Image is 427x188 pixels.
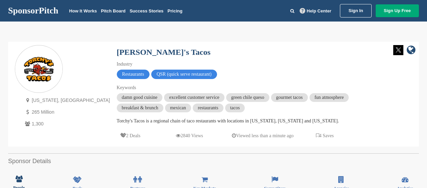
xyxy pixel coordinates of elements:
a: How It Works [69,8,97,13]
img: Sponsorpitch & Torchy's Tacos [15,56,62,82]
a: company link [407,45,416,56]
span: tacos [225,104,245,112]
span: excellent customer service [164,93,224,102]
div: Keywords [117,84,353,91]
span: breakfast & brunch [117,104,163,112]
p: 1,300 [23,120,110,128]
p: 265 Million [23,108,110,116]
div: Torchy's Tacos is a regional chain of taco restaurants with locations in [US_STATE], [US_STATE] a... [117,117,353,125]
span: green chile queso [226,93,269,102]
span: Restaurants [117,70,150,79]
a: Help Center [298,7,333,15]
a: [PERSON_NAME]'s Tacos [117,48,211,57]
a: Sign Up Free [376,4,419,17]
a: Pricing [167,8,182,13]
p: Viewed less than a minute ago [232,131,294,140]
h2: Sponsor Details [8,157,419,166]
p: 2840 Views [176,131,203,140]
a: SponsorPitch [8,6,58,15]
p: 4 Saves [316,131,334,140]
span: QSR (quick serve restaurant) [151,70,217,79]
div: Industry [117,61,353,68]
span: damn good cuisine [117,93,163,102]
a: Pitch Board [101,8,126,13]
span: mexican [165,104,191,112]
a: Success Stories [130,8,163,13]
p: 2 Deals [120,131,140,140]
span: fun atmosphere [310,93,349,102]
a: Sign In [340,4,371,17]
p: [US_STATE], [GEOGRAPHIC_DATA] [23,96,110,105]
img: Twitter white [393,45,403,55]
span: restaurants [193,104,223,112]
span: gourmet tacos [271,93,308,102]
